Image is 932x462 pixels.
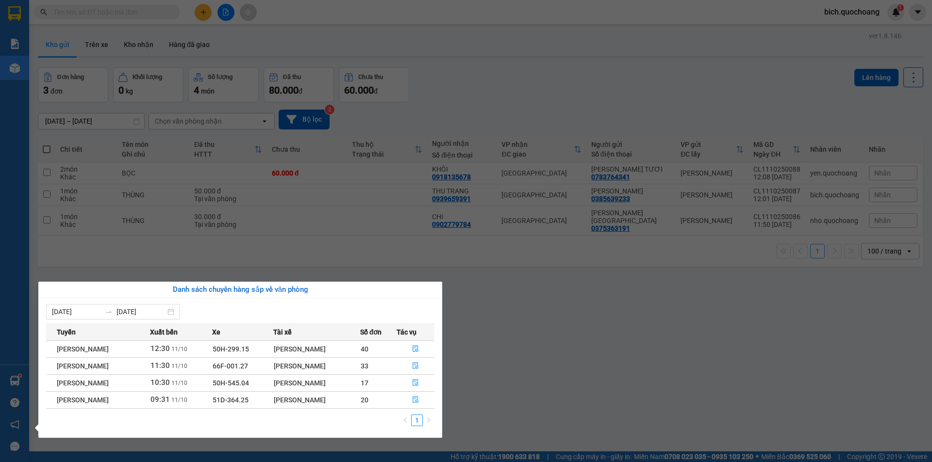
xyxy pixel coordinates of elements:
[212,327,220,337] span: Xe
[426,417,432,423] span: right
[361,379,368,387] span: 17
[8,20,107,32] div: [PERSON_NAME]
[150,361,170,370] span: 11:30
[213,345,249,353] span: 50H-299.15
[399,414,411,426] button: left
[46,284,434,296] div: Danh sách chuyến hàng sắp về văn phòng
[171,397,187,403] span: 11/10
[360,327,382,337] span: Số đơn
[57,327,76,337] span: Tuyến
[105,308,113,316] span: swap-right
[361,396,368,404] span: 20
[114,30,212,42] div: TRÂM
[171,363,187,369] span: 11/10
[411,414,423,426] li: 1
[397,392,434,408] button: file-done
[114,42,212,55] div: 0931891011
[397,327,416,337] span: Tác vụ
[399,414,411,426] li: Previous Page
[397,341,434,357] button: file-done
[8,8,107,20] div: [PERSON_NAME]
[361,345,368,353] span: 40
[52,306,101,317] input: Từ ngày
[213,396,249,404] span: 51D-364.25
[8,32,107,45] div: 0919013688
[150,395,170,404] span: 09:31
[423,414,434,426] li: Next Page
[213,379,249,387] span: 50H-545.04
[105,308,113,316] span: to
[57,345,109,353] span: [PERSON_NAME]
[397,375,434,391] button: file-done
[171,380,187,386] span: 11/10
[274,344,360,354] div: [PERSON_NAME]
[402,417,408,423] span: left
[397,358,434,374] button: file-done
[150,378,170,387] span: 10:30
[114,8,212,30] div: [GEOGRAPHIC_DATA]
[213,362,248,370] span: 66F-001.27
[57,379,109,387] span: [PERSON_NAME]
[150,344,170,353] span: 12:30
[8,9,23,19] span: Gửi:
[273,327,292,337] span: Tài xế
[412,415,422,426] a: 1
[150,327,178,337] span: Xuất bến
[274,378,360,388] div: [PERSON_NAME]
[412,379,419,387] span: file-done
[274,361,360,371] div: [PERSON_NAME]
[412,396,419,404] span: file-done
[361,362,368,370] span: 33
[412,345,419,353] span: file-done
[116,306,166,317] input: Đến ngày
[114,8,137,18] span: Nhận:
[57,362,109,370] span: [PERSON_NAME]
[412,362,419,370] span: file-done
[8,45,107,68] div: phường [GEOGRAPHIC_DATA]
[274,395,360,405] div: [PERSON_NAME]
[423,414,434,426] button: right
[57,396,109,404] span: [PERSON_NAME]
[171,346,187,352] span: 11/10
